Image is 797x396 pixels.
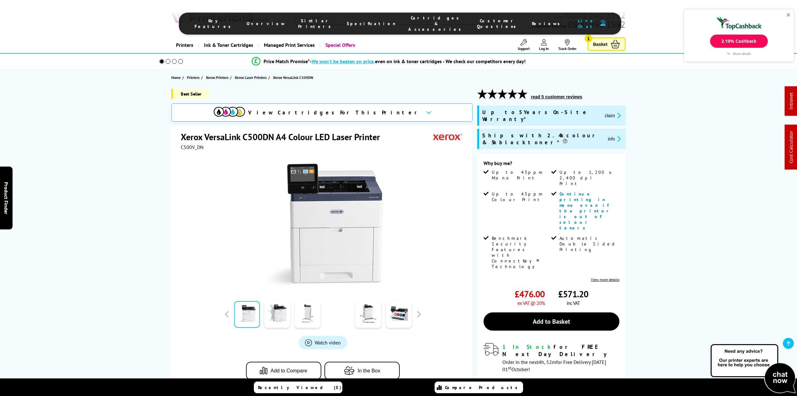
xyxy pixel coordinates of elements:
a: Product_All_Videos [299,336,347,349]
span: Home [171,74,181,81]
div: for FREE Next Day Delivery [502,343,619,358]
span: Add to Compare [270,368,307,374]
span: Ink & Toner Cartridges [204,37,253,53]
img: Open Live Chat window [709,343,797,395]
span: We won’t be beaten on price, [312,58,375,64]
a: Printers [187,74,201,81]
span: Basket [593,40,607,48]
span: Key Features [195,18,234,29]
div: Why buy me? [484,160,619,169]
span: Overview [247,21,286,26]
span: Price Match Promise* [264,58,310,64]
span: View Cartridges For This Printer [248,109,421,116]
span: Best Seller [171,89,209,99]
span: Log In [539,46,549,51]
span: Up to 43ppm Colour Print [492,191,550,202]
span: Ships with 2.4k colour & 5k black toner* [482,132,603,146]
span: Live Chat [576,18,597,29]
a: Printers [171,37,198,53]
span: Benchmark Security Features with ConnectKey® Technology [492,235,550,269]
span: Reviews [532,21,563,26]
span: Specification [347,21,396,26]
span: Recently Viewed (5) [258,385,341,390]
div: - even on ink & toner cartridges - We check our competitors every day! [310,58,526,64]
a: Xerox VersaLink C500DN [273,74,315,81]
span: Automatic Double Sided Printing [559,235,618,252]
button: read 5 customer reviews [529,94,584,100]
span: 4h, 52m [538,359,556,365]
a: Log In [539,39,549,51]
span: Cartridges & Accessories [408,15,464,32]
img: View Cartridges [214,107,245,117]
button: promo-description [606,135,623,142]
img: user-headset-duotone.svg [600,20,606,26]
span: Xerox VersaLink C500DN [273,74,313,81]
span: Support [518,46,530,51]
span: Continue printing in mono even if the printer is out of colour toners [559,191,612,231]
span: £571.20 [558,288,588,300]
span: Product Finder [3,182,9,214]
a: Special Offers [319,37,360,53]
a: View more details [591,277,619,282]
span: 1 [585,35,592,42]
a: Basket 1 [587,37,626,51]
a: Xerox Laser Printers [235,74,268,81]
span: inc VAT [567,300,580,306]
a: Cost Calculator [788,131,794,163]
span: £476.00 [515,288,545,300]
button: Add to Compare [246,362,321,380]
button: promo-description [603,112,623,119]
a: Recently Viewed (5) [254,382,342,393]
span: 1 In Stock [502,343,554,350]
a: Support [518,39,530,51]
span: ex VAT @ 20% [517,300,545,306]
span: In the Box [358,368,380,374]
span: Xerox Printers [206,74,228,81]
a: Home [171,74,182,81]
h1: Xerox VersaLink C500DN A4 Colour LED Laser Printer [181,131,386,143]
li: modal_Promise [151,56,627,67]
span: Up to 5 Years On-Site Warranty* [482,109,600,123]
span: Order in the next for Free Delivery [DATE] 01 October! [502,359,606,372]
span: C500V_DN [181,144,204,150]
a: Track Order [558,39,576,51]
sup: st [508,365,511,371]
span: Up to 1,200 x 2,400 dpi Print [559,169,618,186]
span: Customer Questions [477,18,519,29]
a: Managed Print Services [258,37,319,53]
a: Intranet [788,93,794,110]
a: Xerox Printers [206,74,230,81]
span: Printers [187,74,200,81]
span: Watch video [315,339,341,346]
a: Ink & Toner Cartridges [198,37,258,53]
span: Similar Printers [298,18,334,29]
span: Compare Products [445,385,521,390]
img: Xerox VersaLink C500DN [261,163,384,286]
span: Xerox Laser Printers [235,74,267,81]
button: In the Box [324,362,400,380]
img: Xerox [433,131,462,143]
span: Up to 43ppm Mono Print [492,169,550,181]
div: modal_delivery [484,343,619,372]
a: Add to Basket [484,312,619,331]
a: Compare Products [435,382,523,393]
